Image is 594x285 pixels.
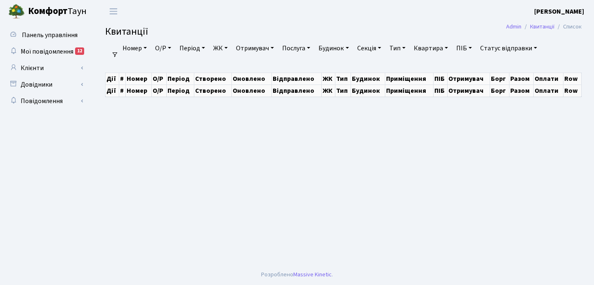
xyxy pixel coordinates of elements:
[321,85,335,97] th: ЖК
[494,18,594,35] nav: breadcrumb
[279,41,313,55] a: Послуга
[385,73,434,85] th: Приміщення
[534,7,584,16] a: [PERSON_NAME]
[477,41,540,55] a: Статус відправки
[385,85,434,97] th: Приміщення
[490,85,509,97] th: Борг
[4,43,87,60] a: Мої повідомлення12
[152,85,166,97] th: О/Р
[4,60,87,76] a: Клієнти
[176,41,208,55] a: Період
[490,73,509,85] th: Борг
[506,22,521,31] a: Admin
[232,73,271,85] th: Оновлено
[293,270,332,279] a: Massive Kinetic
[119,85,126,97] th: #
[106,85,119,97] th: Дії
[271,73,321,85] th: Відправлено
[126,73,152,85] th: Номер
[448,73,490,85] th: Отримувач
[126,85,152,97] th: Номер
[563,85,582,97] th: Row
[335,85,351,97] th: Тип
[534,73,563,85] th: Оплати
[453,41,475,55] a: ПІБ
[354,41,384,55] a: Секція
[433,73,447,85] th: ПІБ
[534,85,563,97] th: Оплати
[28,5,87,19] span: Таун
[103,5,124,18] button: Переключити навігацію
[194,85,231,97] th: Створено
[28,5,68,18] b: Комфорт
[351,85,385,97] th: Будинок
[152,73,166,85] th: О/Р
[22,31,78,40] span: Панель управління
[166,73,194,85] th: Період
[106,73,119,85] th: Дії
[194,73,231,85] th: Створено
[448,85,490,97] th: Отримувач
[386,41,409,55] a: Тип
[105,24,148,39] span: Квитанції
[152,41,174,55] a: О/Р
[410,41,451,55] a: Квартира
[321,73,335,85] th: ЖК
[4,93,87,109] a: Повідомлення
[554,22,582,31] li: Список
[166,85,194,97] th: Період
[232,85,271,97] th: Оновлено
[261,270,333,279] div: Розроблено .
[335,73,351,85] th: Тип
[21,47,73,56] span: Мої повідомлення
[530,22,554,31] a: Квитанції
[8,3,25,20] img: logo.png
[563,73,582,85] th: Row
[119,73,126,85] th: #
[433,85,447,97] th: ПІБ
[4,27,87,43] a: Панель управління
[233,41,277,55] a: Отримувач
[315,41,352,55] a: Будинок
[351,73,385,85] th: Будинок
[271,85,321,97] th: Відправлено
[509,85,533,97] th: Разом
[75,47,84,55] div: 12
[210,41,231,55] a: ЖК
[4,76,87,93] a: Довідники
[509,73,533,85] th: Разом
[119,41,150,55] a: Номер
